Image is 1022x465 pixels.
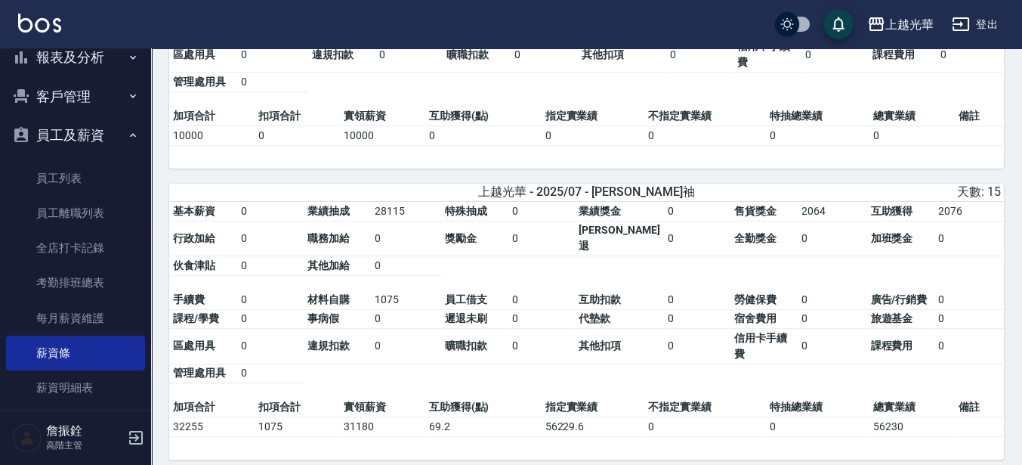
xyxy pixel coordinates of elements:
[6,405,145,440] a: 薪資轉帳明細
[307,312,339,324] span: 事病假
[237,37,307,73] td: 0
[307,205,350,217] span: 業績抽成
[445,205,487,217] span: 特殊抽成
[946,11,1004,39] button: 登出
[173,367,226,379] span: 管理處用具
[766,398,869,417] td: 特抽總業績
[340,417,425,437] td: 31180
[173,205,215,217] span: 基本薪資
[872,48,915,60] span: 課程費用
[425,126,542,145] td: 0
[307,339,350,352] span: 違規扣款
[644,398,766,417] td: 不指定實業績
[579,224,659,252] span: [PERSON_NAME]退
[955,107,1004,126] td: 備註
[237,364,304,383] td: 0
[542,398,645,417] td: 指定實業績
[173,312,219,324] span: 課程/學費
[579,293,621,305] span: 互助扣款
[6,161,145,196] a: 員工列表
[934,221,1004,256] td: 0
[445,293,487,305] span: 員工借支
[371,329,441,364] td: 0
[6,336,145,370] a: 薪資條
[371,290,441,310] td: 1075
[173,293,205,305] span: 手續費
[798,290,867,310] td: 0
[340,126,425,145] td: 10000
[478,184,695,200] span: 上越光華 - 2025/07 - [PERSON_NAME]袖
[173,339,215,352] span: 區處用具
[340,398,425,417] td: 實領薪資
[508,309,575,329] td: 0
[169,126,255,145] td: 10000
[666,37,733,73] td: 0
[237,202,304,222] td: 0
[6,301,145,336] a: 每月薪資維護
[766,126,869,145] td: 0
[307,293,350,305] span: 材料自購
[255,107,340,126] td: 扣項合計
[237,290,304,310] td: 0
[664,309,730,329] td: 0
[6,38,145,77] button: 報表及分析
[823,9,854,39] button: save
[734,205,777,217] span: 售貨獎金
[582,48,624,60] span: 其他扣項
[869,417,955,437] td: 56230
[312,48,354,60] span: 違規扣款
[937,37,1004,73] td: 0
[644,126,766,145] td: 0
[255,417,340,437] td: 1075
[46,423,123,439] h5: 詹振銓
[934,202,1004,222] td: 2076
[861,9,940,40] button: 上越光華
[237,329,304,364] td: 0
[12,423,42,453] img: Person
[425,107,542,126] td: 互助獲得(點)
[6,265,145,300] a: 考勤排班總表
[6,116,145,155] button: 員工及薪資
[644,107,766,126] td: 不指定實業績
[237,256,304,276] td: 0
[425,417,542,437] td: 69.2
[664,329,730,364] td: 0
[425,398,542,417] td: 互助獲得(點)
[255,126,340,145] td: 0
[766,107,869,126] td: 特抽總業績
[734,232,777,244] span: 全勤獎金
[870,293,927,305] span: 廣告/行銷費
[446,48,489,60] span: 曠職扣款
[542,126,645,145] td: 0
[869,398,955,417] td: 總實業績
[6,370,145,405] a: 薪資明細表
[255,398,340,417] td: 扣項合計
[934,290,1004,310] td: 0
[508,221,575,256] td: 0
[169,107,255,126] td: 加項合計
[664,202,730,222] td: 0
[237,309,304,329] td: 0
[955,398,1004,417] td: 備註
[798,329,867,364] td: 0
[798,202,867,222] td: 2064
[173,232,215,244] span: 行政加給
[173,259,215,271] span: 伙食津貼
[445,339,487,352] span: 曠職扣款
[870,205,912,217] span: 互助獲得
[18,14,61,33] img: Logo
[870,232,912,244] span: 加班獎金
[727,184,1001,200] div: 天數: 15
[371,202,441,222] td: 28115
[371,256,441,276] td: 0
[801,37,869,73] td: 0
[934,309,1004,329] td: 0
[644,417,766,437] td: 0
[766,417,869,437] td: 0
[169,398,255,417] td: 加項合計
[340,107,425,126] td: 實領薪資
[511,37,578,73] td: 0
[798,221,867,256] td: 0
[508,202,575,222] td: 0
[734,293,777,305] span: 勞健保費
